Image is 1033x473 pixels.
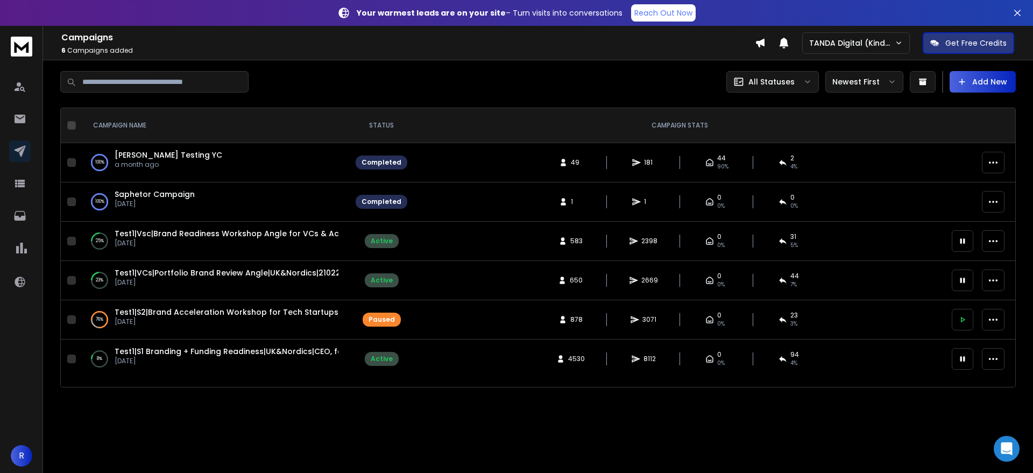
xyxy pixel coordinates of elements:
[790,163,797,171] span: 4 %
[61,46,755,55] p: Campaigns added
[825,71,903,93] button: Newest First
[717,350,721,359] span: 0
[97,354,102,364] p: 8 %
[641,276,658,285] span: 2669
[641,237,657,245] span: 2398
[115,346,395,357] a: Test1|S1 Branding + Funding Readiness|UK&Nordics|CEO, founder|210225
[61,46,66,55] span: 6
[634,8,692,18] p: Reach Out Now
[115,189,195,200] a: Saphetor Campaign
[717,232,721,241] span: 0
[642,315,656,324] span: 3071
[923,32,1014,54] button: Get Free Credits
[80,182,349,222] td: 100%Saphetor Campaign[DATE]
[644,158,655,167] span: 181
[717,241,725,250] span: 0%
[717,311,721,320] span: 0
[717,154,726,163] span: 44
[945,38,1007,48] p: Get Free Credits
[80,261,349,300] td: 23%Test1|VCs|Portfolio Brand Review Angle|UK&Nordics|210225[DATE]
[950,71,1016,93] button: Add New
[369,315,395,324] div: Paused
[414,108,945,143] th: CAMPAIGN STATS
[357,8,506,18] strong: Your warmest leads are on your site
[11,445,32,467] button: R
[95,157,104,168] p: 100 %
[570,276,583,285] span: 650
[790,193,795,202] span: 0
[790,359,797,368] span: 4 %
[11,37,32,57] img: logo
[643,355,656,363] span: 8112
[790,350,799,359] span: 94
[80,222,349,261] td: 25%Test1|Vsc|Brand Readiness Workshop Angle for VCs & Accelerators|UK&nordics|210225[DATE]
[115,317,338,326] p: [DATE]
[362,158,401,167] div: Completed
[717,359,725,368] span: 0%
[115,307,605,317] a: Test1|S2|Brand Acceleration Workshop for Tech Startups|[GEOGRAPHIC_DATA], [DEMOGRAPHIC_DATA]|CEO,...
[371,355,393,363] div: Active
[790,320,797,328] span: 3 %
[790,272,799,280] span: 44
[80,300,349,340] td: 76%Test1|S2|Brand Acceleration Workshop for Tech Startups|[GEOGRAPHIC_DATA], [DEMOGRAPHIC_DATA]|C...
[115,267,345,278] a: Test1|VCs|Portfolio Brand Review Angle|UK&Nordics|210225
[570,315,583,324] span: 878
[717,280,725,289] span: 0%
[95,196,104,207] p: 100 %
[371,276,393,285] div: Active
[115,239,338,248] p: [DATE]
[362,197,401,206] div: Completed
[717,320,725,328] span: 0%
[809,38,895,48] p: TANDA Digital (Kind Studio)
[571,197,582,206] span: 1
[115,278,338,287] p: [DATE]
[790,232,796,241] span: 31
[568,355,585,363] span: 4530
[61,31,755,44] h1: Campaigns
[371,237,393,245] div: Active
[631,4,696,22] a: Reach Out Now
[717,193,721,202] span: 0
[790,154,794,163] span: 2
[790,202,798,210] span: 0 %
[96,236,104,246] p: 25 %
[115,150,222,160] a: [PERSON_NAME] Testing YC
[115,357,338,365] p: [DATE]
[571,158,582,167] span: 49
[790,311,798,320] span: 23
[717,272,721,280] span: 0
[96,314,103,325] p: 76 %
[717,202,725,210] span: 0%
[80,108,349,143] th: CAMPAIGN NAME
[115,160,222,169] p: a month ago
[115,228,457,239] a: Test1|Vsc|Brand Readiness Workshop Angle for VCs & Accelerators|UK&nordics|210225
[357,8,622,18] p: – Turn visits into conversations
[717,163,728,171] span: 90 %
[994,436,1020,462] div: Open Intercom Messenger
[644,197,655,206] span: 1
[80,143,349,182] td: 100%[PERSON_NAME] Testing YCa month ago
[748,76,795,87] p: All Statuses
[790,241,798,250] span: 5 %
[570,237,583,245] span: 583
[349,108,414,143] th: STATUS
[80,340,349,379] td: 8%Test1|S1 Branding + Funding Readiness|UK&Nordics|CEO, founder|210225[DATE]
[115,200,195,208] p: [DATE]
[96,275,103,286] p: 23 %
[790,280,797,289] span: 7 %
